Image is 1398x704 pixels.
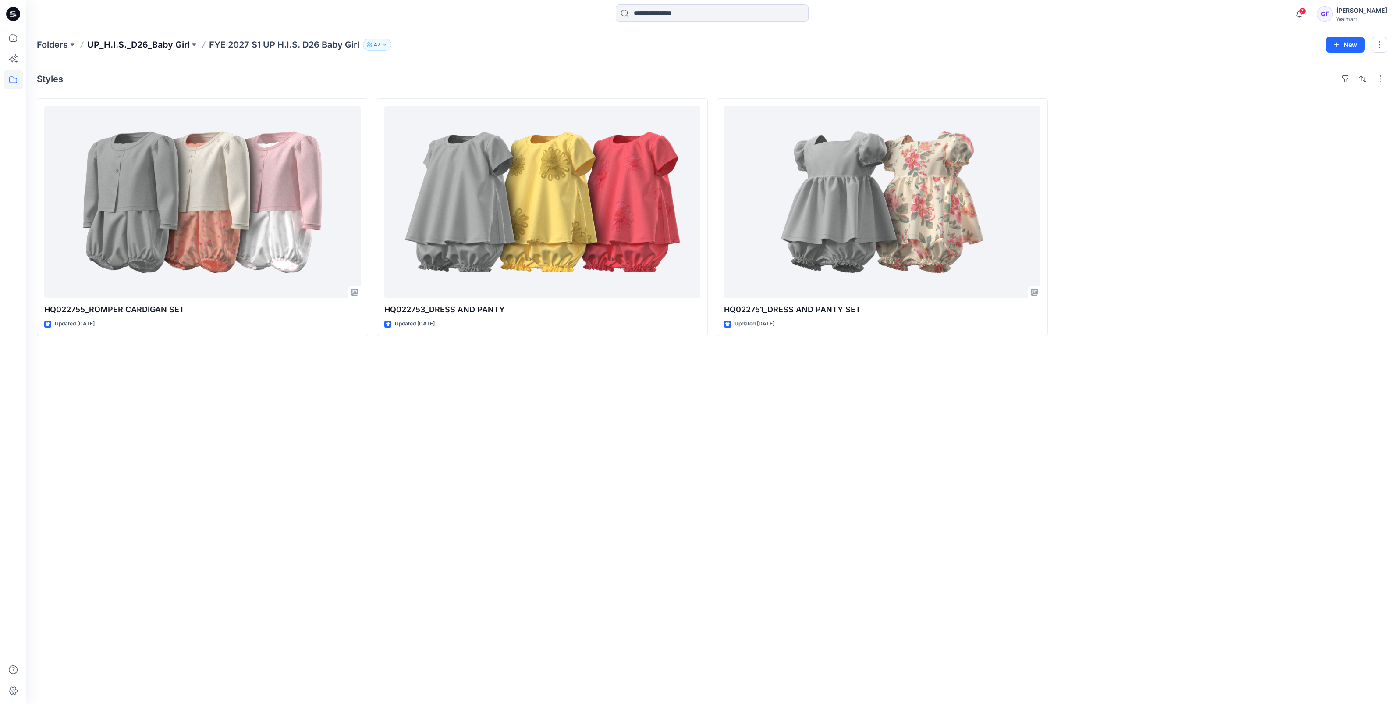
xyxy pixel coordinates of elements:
p: 47 [374,40,380,50]
p: HQ022753_DRESS AND PANTY [384,304,701,316]
p: HQ022755_ROMPER CARDIGAN SET [44,304,361,316]
div: GF [1317,6,1333,22]
p: HQ022751_DRESS AND PANTY SET [724,304,1040,316]
p: Updated [DATE] [734,319,774,329]
p: Updated [DATE] [395,319,435,329]
a: HQ022755_ROMPER CARDIGAN SET [44,106,361,298]
span: 7 [1299,7,1306,14]
a: HQ022751_DRESS AND PANTY SET [724,106,1040,298]
a: HQ022753_DRESS AND PANTY [384,106,701,298]
p: Updated [DATE] [55,319,95,329]
div: [PERSON_NAME] [1336,5,1387,16]
p: FYE 2027 S1 UP H.I.S. D26 Baby Girl [209,39,359,51]
h4: Styles [37,74,63,84]
button: 47 [363,39,391,51]
div: Walmart [1336,16,1387,22]
button: New [1326,37,1365,53]
a: Folders [37,39,68,51]
a: UP_H.I.S._D26_Baby Girl [87,39,190,51]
